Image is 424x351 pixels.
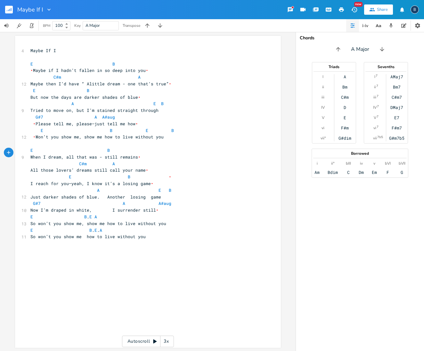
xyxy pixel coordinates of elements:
div: i [317,161,318,166]
span: E [89,214,92,220]
div: Bm [342,84,347,90]
div: E [344,115,346,120]
span: A [123,200,125,206]
div: bVI [385,161,391,166]
span: A [97,187,100,193]
span: B [161,101,164,106]
sup: 7 [377,124,379,129]
div: ii [322,84,324,90]
div: Em [372,170,377,175]
span: \u2028 [138,154,141,160]
span: So won’t you show me how to live without you [30,234,146,239]
div: V [374,115,376,120]
sup: 7 [376,73,378,78]
span: C#m [79,161,87,167]
div: G [401,170,403,175]
span: Now I’m draped in white, I surrender still [30,207,169,213]
span: A Major [351,46,369,53]
span: \u2028 [33,121,36,127]
span: I reach for you—yeah, I know it’s a losing game [30,181,258,193]
span: \u2028 [30,67,33,73]
span: E [94,227,97,233]
span: G#7 [36,114,43,120]
span: \u2028 [33,134,36,140]
span: A [112,161,115,167]
div: bIII [346,161,351,166]
sup: 7 [377,94,379,99]
span: B [110,128,112,133]
span: A#aug [102,114,115,120]
span: B [169,187,171,193]
div: v [373,161,375,166]
span: Maybe if I hadn’t fallen in so deep into you [30,67,261,80]
span: Just darker shades of blue. Another losing game [30,194,161,200]
div: Autoscroll [122,336,174,347]
div: Dm [359,170,364,175]
div: G#m7b5 [389,136,404,141]
div: New [354,2,363,7]
span: A#aug [159,200,171,206]
div: boywells [411,5,419,14]
span: . [30,214,97,220]
span: E [69,174,71,180]
span: C#m [53,74,61,80]
div: F#m7 [392,125,402,130]
span: E [30,227,33,233]
div: E7 [394,115,399,120]
span: \u2028 [138,94,141,100]
span: E [146,128,148,133]
div: Borrowed [312,152,408,155]
div: vii° [321,136,326,141]
button: Share [364,4,393,15]
span: B [89,227,92,233]
div: ii [374,84,376,90]
div: C#m7 [392,95,402,100]
button: New [348,4,361,15]
span: E [153,101,156,106]
span: \u2028 [146,167,148,173]
span: \u2028 [146,67,148,73]
div: Bm7 [393,84,401,90]
span: A [138,74,141,80]
div: IV [373,105,377,110]
div: vi [373,125,376,130]
div: F#m [341,125,349,130]
span: Maybe If I [30,48,56,53]
div: F [387,170,389,175]
span: When I dream, all that was - still remains [30,154,146,160]
div: Transpose [123,24,140,27]
span: So won’t you show me, show me how to live without you [30,221,166,226]
div: iv [360,161,363,166]
span: \u2028 [169,174,171,180]
div: DMaj7 [390,105,403,110]
span: A [100,227,102,233]
div: Share [377,7,388,12]
span: . . [30,227,102,233]
span: All those lovers’ dreams still call your name [30,167,258,180]
span: \u2028 [156,207,159,213]
span: G#7 [33,200,41,206]
div: V [322,115,324,120]
span: A [94,214,97,220]
div: Sevenths [364,65,408,69]
span: \u2028 [135,121,138,127]
span: A [71,101,74,106]
div: ii° [331,161,334,166]
div: G#dim [338,136,351,141]
span: B [87,88,89,93]
div: Bdim [328,170,338,175]
div: Am [314,170,320,175]
span: E [41,128,43,133]
div: vi [322,125,324,130]
div: bVII [399,161,405,166]
span: Please tell me, please—just tell me how [30,121,258,133]
span: Maybe If I [17,7,43,12]
span: E [30,214,33,220]
div: C [347,170,350,175]
div: A [344,74,346,79]
div: Triads [312,65,356,69]
span: A Major [86,23,100,28]
sup: 7 [376,83,378,89]
span: A [94,114,97,120]
div: Chords [300,36,420,40]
